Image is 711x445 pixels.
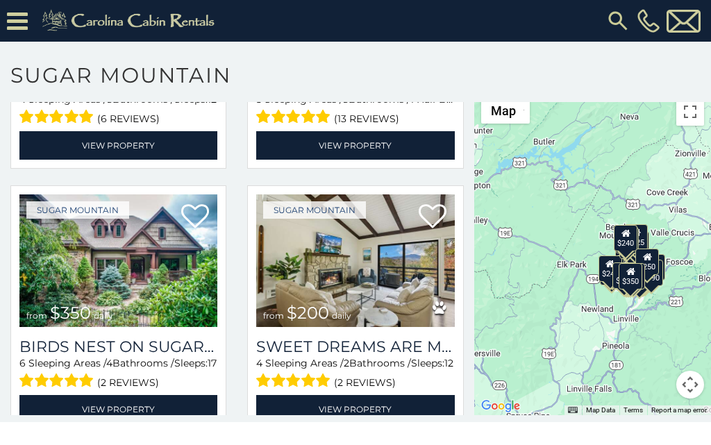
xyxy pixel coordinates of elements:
[334,110,399,128] span: (13 reviews)
[256,357,262,369] span: 4
[263,310,284,321] span: from
[478,397,524,415] a: Open this area in Google Maps (opens a new window)
[332,310,351,321] span: daily
[481,98,530,124] button: Change map style
[334,373,396,392] span: (2 reviews)
[106,357,112,369] span: 4
[19,131,217,160] a: View Property
[636,248,660,274] div: $250
[614,224,637,251] div: $240
[26,201,129,219] a: Sugar Mountain
[19,194,217,327] a: Birds Nest On Sugar Mountain from $350 daily
[605,8,630,33] img: search-regular.svg
[612,262,636,289] div: $375
[624,224,648,250] div: $225
[19,92,217,128] div: Sleeping Areas / Bathrooms / Sleeps:
[256,131,454,160] a: View Property
[478,397,524,415] img: Google
[256,194,454,327] img: Sweet Dreams Are Made Of Skis
[181,203,209,232] a: Add to favorites
[586,405,615,415] button: Map Data
[676,98,704,126] button: Toggle fullscreen view
[19,337,217,356] a: Birds Nest On Sugar Mountain
[256,337,454,356] a: Sweet Dreams Are Made Of Skis
[676,371,704,398] button: Map camera controls
[568,405,578,415] button: Keyboard shortcuts
[634,9,663,33] a: [PHONE_NUMBER]
[19,357,26,369] span: 6
[35,7,226,35] img: Khaki-logo.png
[97,110,160,128] span: (6 reviews)
[94,310,113,321] span: daily
[97,373,159,392] span: (2 reviews)
[256,92,454,128] div: Sleeping Areas / Bathrooms / Sleeps:
[620,233,644,259] div: $350
[491,103,516,118] span: Map
[19,395,217,423] a: View Property
[444,357,453,369] span: 12
[344,357,349,369] span: 2
[419,203,446,232] a: Add to favorites
[619,263,643,289] div: $350
[256,356,454,392] div: Sleeping Areas / Bathrooms / Sleeps:
[50,303,91,323] span: $350
[256,194,454,327] a: Sweet Dreams Are Made Of Skis from $200 daily
[287,303,329,323] span: $200
[256,395,454,423] a: View Property
[263,201,366,219] a: Sugar Mountain
[208,357,217,369] span: 17
[651,406,707,414] a: Report a map error
[19,194,217,327] img: Birds Nest On Sugar Mountain
[615,227,639,253] div: $170
[19,356,217,392] div: Sleeping Areas / Bathrooms / Sleeps:
[26,310,47,321] span: from
[624,406,643,414] a: Terms
[628,264,651,290] div: $500
[639,260,663,286] div: $190
[599,255,622,282] div: $240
